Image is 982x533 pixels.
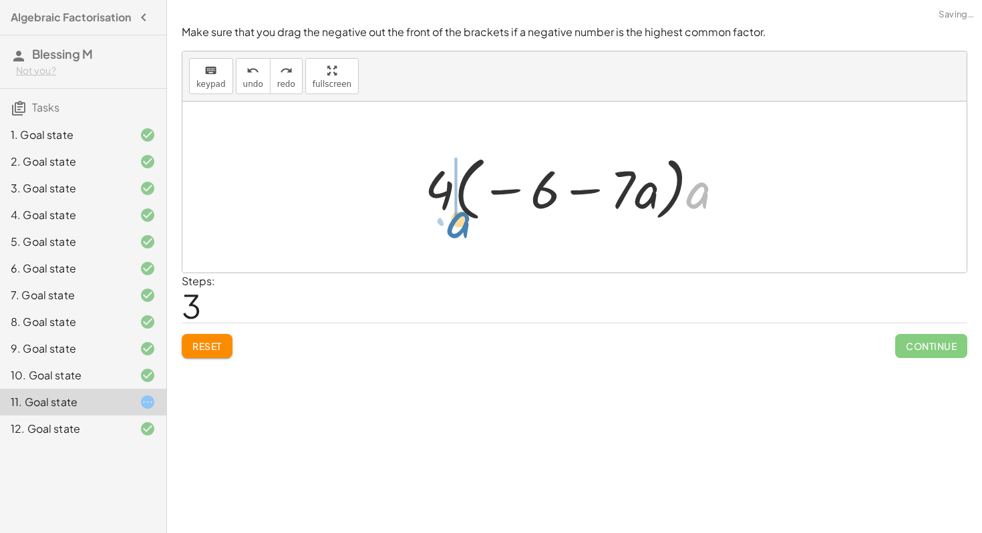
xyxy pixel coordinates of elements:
span: redo [277,79,295,89]
label: Steps: [182,274,215,288]
div: 12. Goal state [11,421,118,437]
button: keyboardkeypad [189,58,233,94]
i: Task finished and correct. [140,207,156,223]
div: 7. Goal state [11,287,118,303]
i: Task finished and correct. [140,367,156,383]
span: Tasks [32,100,59,114]
span: 3 [182,285,201,326]
span: Reset [192,340,222,352]
button: redoredo [270,58,303,94]
p: Make sure that you drag the negative out the front of the brackets if a negative number is the hi... [182,25,967,40]
i: Task finished and correct. [140,260,156,277]
div: 4. Goal state [11,207,118,223]
i: Task finished and correct. [140,234,156,250]
h4: Algebraic Factorisation [11,9,131,25]
i: Task started. [140,394,156,410]
i: Task finished and correct. [140,314,156,330]
i: Task finished and correct. [140,287,156,303]
div: 6. Goal state [11,260,118,277]
i: Task finished and correct. [140,127,156,143]
i: redo [280,63,293,79]
span: Blessing M [32,46,93,61]
span: fullscreen [313,79,351,89]
div: Not you? [16,64,156,77]
div: 1. Goal state [11,127,118,143]
i: Task finished and correct. [140,421,156,437]
div: 2. Goal state [11,154,118,170]
i: undo [247,63,259,79]
span: keypad [196,79,226,89]
button: Reset [182,334,232,358]
div: 5. Goal state [11,234,118,250]
div: 11. Goal state [11,394,118,410]
button: fullscreen [305,58,359,94]
div: 8. Goal state [11,314,118,330]
i: keyboard [204,63,217,79]
i: Task finished and correct. [140,180,156,196]
div: 3. Goal state [11,180,118,196]
span: Saving… [939,8,974,21]
i: Task finished and correct. [140,154,156,170]
span: undo [243,79,263,89]
i: Task finished and correct. [140,341,156,357]
div: 10. Goal state [11,367,118,383]
div: 9. Goal state [11,341,118,357]
button: undoundo [236,58,271,94]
